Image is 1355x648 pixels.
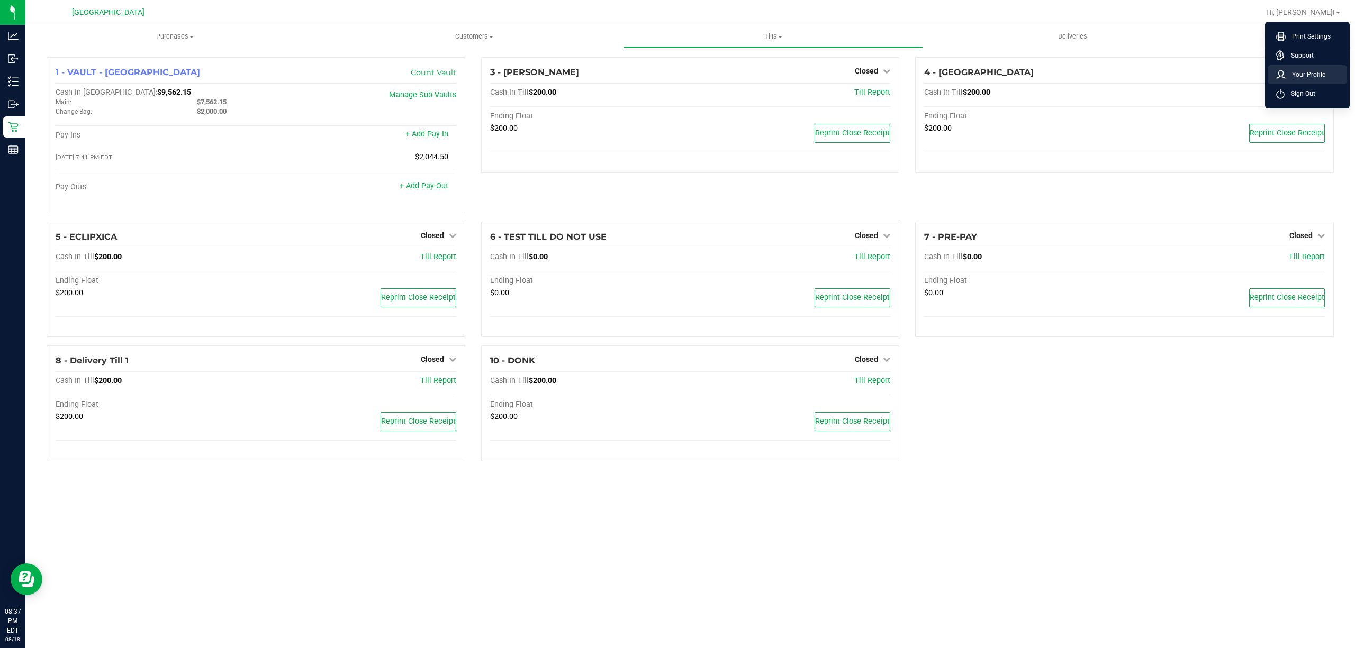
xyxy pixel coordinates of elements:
span: Closed [421,231,444,240]
span: Cash In Till [490,376,529,385]
a: Deliveries [923,25,1222,48]
span: Customers [325,32,623,41]
button: Reprint Close Receipt [815,124,890,143]
a: Customers [324,25,624,48]
inline-svg: Inventory [8,76,19,87]
span: Tills [624,32,922,41]
span: $200.00 [94,252,122,261]
span: Reprint Close Receipt [1250,129,1324,138]
span: $200.00 [529,376,556,385]
span: $2,000.00 [197,107,227,115]
p: 08:37 PM EDT [5,607,21,635]
span: Closed [855,355,878,363]
span: Cash In Till [56,376,94,385]
inline-svg: Reports [8,144,19,155]
span: 10 - DONK [490,355,535,366]
button: Reprint Close Receipt [381,288,456,307]
div: Ending Float [924,276,1124,286]
iframe: Resource center [11,563,42,595]
div: Pay-Ins [56,131,256,140]
button: Reprint Close Receipt [1249,124,1325,143]
span: $9,562.15 [157,88,191,97]
span: Deliveries [1044,32,1101,41]
span: $200.00 [490,412,518,421]
div: Ending Float [490,112,690,121]
a: + Add Pay-Out [400,181,448,190]
span: Cash In Till [924,88,963,97]
span: Cash In Till [56,252,94,261]
div: Ending Float [56,276,256,286]
span: 5 - ECLIPXICA [56,232,117,242]
a: Till Report [854,88,890,97]
span: 1 - VAULT - [GEOGRAPHIC_DATA] [56,67,200,77]
span: Closed [855,231,878,240]
div: Pay-Outs [56,182,256,192]
li: Sign Out [1268,84,1347,103]
span: Closed [421,355,444,363]
a: Till Report [854,252,890,261]
button: Reprint Close Receipt [1249,288,1325,307]
span: Change Bag: [56,108,92,115]
button: Reprint Close Receipt [815,412,890,431]
a: Purchases [25,25,324,48]
button: Reprint Close Receipt [381,412,456,431]
inline-svg: Analytics [8,31,19,41]
a: + Add Pay-In [405,130,448,139]
a: Manage Sub-Vaults [389,90,456,99]
a: Till Report [1289,252,1325,261]
div: Ending Float [490,276,690,286]
div: Ending Float [924,112,1124,121]
div: Ending Float [56,400,256,409]
span: 7 - PRE-PAY [924,232,977,242]
span: Cash In [GEOGRAPHIC_DATA]: [56,88,157,97]
span: Your Profile [1286,69,1325,80]
span: Till Report [854,376,890,385]
a: Count Vault [411,68,456,77]
a: Till Report [420,252,456,261]
span: Hi, [PERSON_NAME]! [1266,8,1335,16]
inline-svg: Retail [8,122,19,132]
div: Ending Float [490,400,690,409]
span: Reprint Close Receipt [381,293,456,302]
span: $200.00 [56,288,83,297]
p: 08/18 [5,635,21,643]
span: 4 - [GEOGRAPHIC_DATA] [924,67,1034,77]
a: Support [1276,50,1343,61]
span: $0.00 [529,252,548,261]
span: Reprint Close Receipt [815,293,890,302]
span: $7,562.15 [197,98,227,106]
span: Main: [56,98,71,106]
a: Tills [624,25,923,48]
span: Cash In Till [490,88,529,97]
span: Cash In Till [490,252,529,261]
span: Print Settings [1286,31,1331,42]
span: Cash In Till [924,252,963,261]
span: Sign Out [1285,88,1315,99]
span: 8 - Delivery Till 1 [56,355,129,366]
span: $200.00 [529,88,556,97]
span: Reprint Close Receipt [1250,293,1324,302]
span: [DATE] 7:41 PM EDT [56,153,112,161]
span: Closed [855,67,878,75]
span: Closed [1289,231,1313,240]
span: $200.00 [924,124,952,133]
span: Purchases [25,32,324,41]
span: Support [1285,50,1314,61]
span: $0.00 [490,288,509,297]
span: $200.00 [490,124,518,133]
span: [GEOGRAPHIC_DATA] [72,8,144,17]
span: 6 - TEST TILL DO NOT USE [490,232,607,242]
span: 3 - [PERSON_NAME] [490,67,579,77]
span: $0.00 [924,288,943,297]
span: Reprint Close Receipt [815,129,890,138]
inline-svg: Inbound [8,53,19,64]
inline-svg: Outbound [8,99,19,109]
a: Till Report [420,376,456,385]
span: Reprint Close Receipt [815,417,890,426]
button: Reprint Close Receipt [815,288,890,307]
